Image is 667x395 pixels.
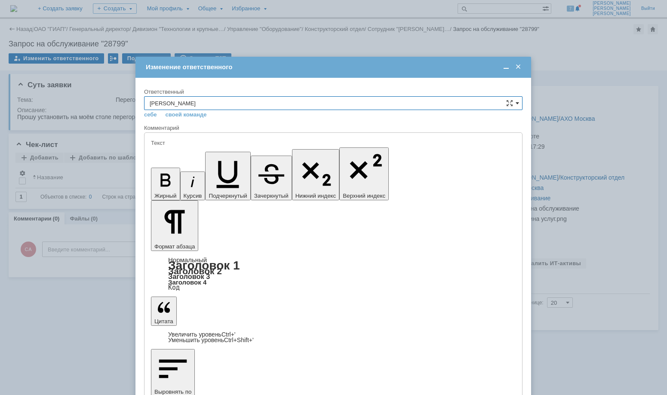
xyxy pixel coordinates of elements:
[168,259,240,272] a: Заголовок 1
[339,147,389,200] button: Верхний индекс
[295,193,336,199] span: Нижний индекс
[144,124,523,132] div: Комментарий
[154,243,195,250] span: Формат абзаца
[168,256,207,263] a: Нормальный
[292,149,340,200] button: Нижний индекс
[209,193,247,199] span: Подчеркнутый
[144,111,157,118] a: себе
[144,89,521,95] div: Ответственный
[205,152,250,200] button: Подчеркнутый
[168,331,236,338] a: Increase
[168,284,180,291] a: Код
[251,156,292,200] button: Зачеркнутый
[502,63,510,71] span: Свернуть (Ctrl + M)
[180,171,206,200] button: Курсив
[146,63,523,71] div: Изменение ответственного
[154,318,173,325] span: Цитата
[254,193,289,199] span: Зачеркнутый
[184,193,202,199] span: Курсив
[506,100,513,107] span: Сложная форма
[151,332,516,343] div: Цитата
[154,193,177,199] span: Жирный
[151,168,180,200] button: Жирный
[168,273,210,280] a: Заголовок 3
[151,140,514,146] div: Текст
[168,279,206,286] a: Заголовок 4
[151,297,177,326] button: Цитата
[343,193,385,199] span: Верхний индекс
[224,337,254,343] span: Ctrl+Shift+'
[168,266,222,276] a: Заголовок 2
[151,257,516,291] div: Формат абзаца
[154,389,191,395] span: Выровнять по
[514,63,523,71] span: Закрыть
[166,111,207,118] a: своей команде
[221,331,236,338] span: Ctrl+'
[151,200,198,251] button: Формат абзаца
[168,337,254,343] a: Decrease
